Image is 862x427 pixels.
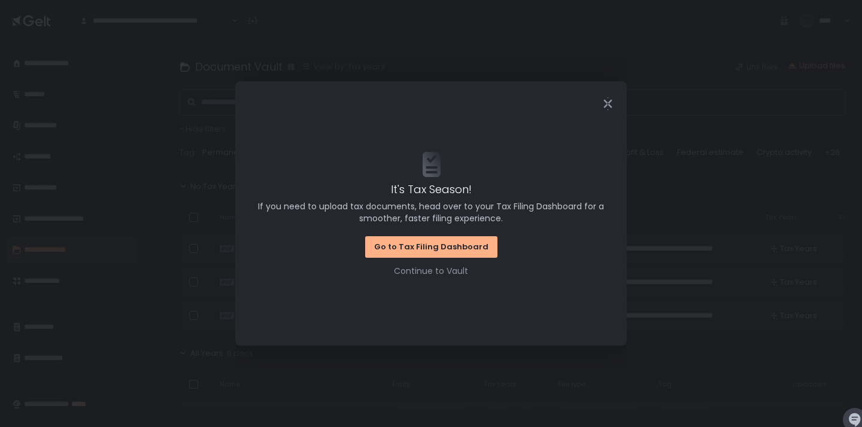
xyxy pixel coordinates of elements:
[588,97,627,111] div: Close
[394,265,468,277] button: Continue to Vault
[374,242,488,252] div: Go to Tax Filing Dashboard
[365,236,497,258] button: Go to Tax Filing Dashboard
[252,200,610,224] span: If you need to upload tax documents, head over to your Tax Filing Dashboard for a smoother, faste...
[391,181,472,197] span: It's Tax Season!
